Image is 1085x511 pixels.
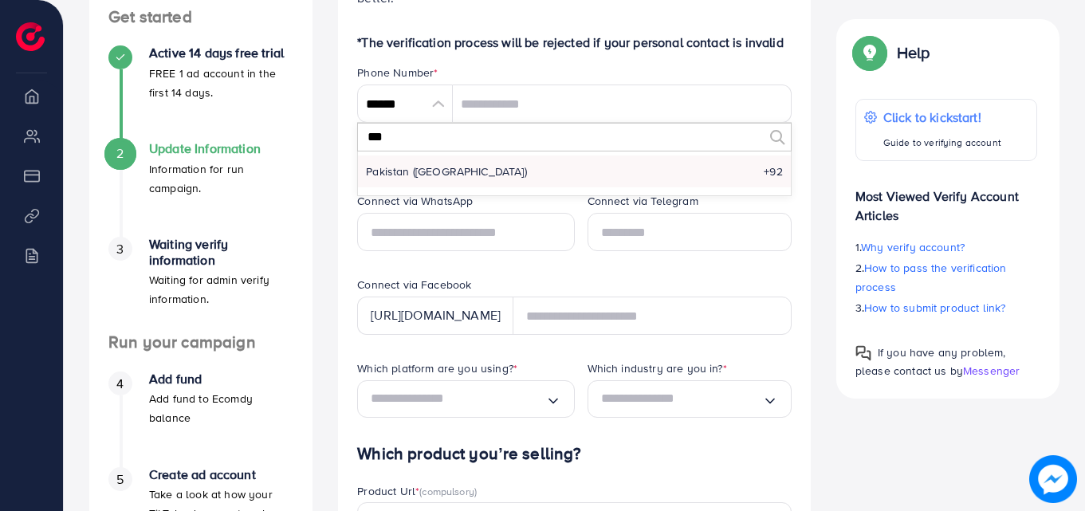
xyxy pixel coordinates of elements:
label: Connect via WhatsApp [357,193,473,209]
p: Help [897,43,930,62]
h4: Create ad account [149,467,293,482]
span: Messenger [963,363,1020,379]
img: image [1029,455,1077,503]
p: 3. [855,298,1037,317]
h4: Get started [89,7,313,27]
span: +92 [764,163,782,179]
span: How to pass the verification process [855,260,1007,295]
h4: Waiting verify information [149,237,293,267]
p: 2. [855,258,1037,297]
span: (compulsory) [419,484,477,498]
p: 1. [855,238,1037,257]
label: Connect via Facebook [357,277,471,293]
p: Click to kickstart! [883,108,1001,127]
input: Search for option [371,387,544,411]
p: *The verification process will be rejected if your personal contact is invalid [357,33,792,52]
span: Pakistan (‫[GEOGRAPHIC_DATA]‬‎) [366,163,527,179]
label: Product Url [357,483,477,499]
span: 4 [116,375,124,393]
p: FREE 1 ad account in the first 14 days. [149,64,293,102]
h4: Run your campaign [89,332,313,352]
label: Which platform are you using? [357,360,517,376]
h4: Add fund [149,371,293,387]
li: Update Information [89,141,313,237]
input: Search for option [601,387,762,411]
label: Which industry are you in? [588,360,727,376]
p: Most Viewed Verify Account Articles [855,174,1037,225]
span: How to submit product link? [864,300,1005,316]
span: 3 [116,240,124,258]
span: Why verify account? [861,239,965,255]
span: If you have any problem, please contact us by [855,344,1006,379]
li: Add fund [89,371,313,467]
h4: Active 14 days free trial [149,45,293,61]
label: Phone Number [357,65,438,81]
p: Guide to verifying account [883,133,1001,152]
p: Waiting for admin verify information. [149,270,293,309]
img: Popup guide [855,38,884,67]
li: Active 14 days free trial [89,45,313,141]
h4: Which product you’re selling? [357,444,792,464]
p: Add fund to Ecomdy balance [149,389,293,427]
p: Information for run campaign. [149,159,293,198]
img: logo [16,22,45,51]
label: Connect via Telegram [588,193,698,209]
img: Popup guide [855,345,871,361]
span: 5 [116,470,124,489]
li: Waiting verify information [89,237,313,332]
div: [URL][DOMAIN_NAME] [357,297,513,335]
div: Search for option [588,380,792,418]
div: Search for option [357,380,574,418]
h4: Update Information [149,141,293,156]
span: 2 [116,144,124,163]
